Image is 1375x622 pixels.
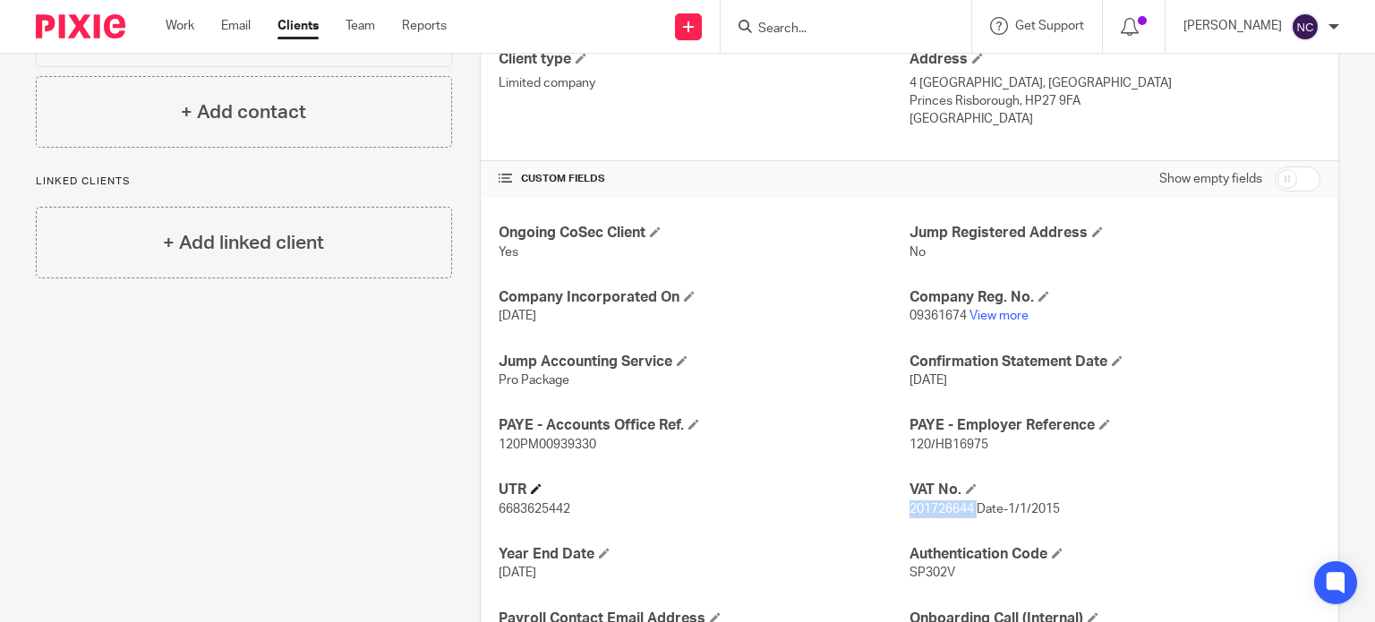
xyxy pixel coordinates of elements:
span: Pro Package [499,374,569,387]
span: No [910,246,926,259]
input: Search [756,21,918,38]
h4: VAT No. [910,481,1320,499]
h4: Jump Accounting Service [499,353,910,371]
span: SP302V [910,567,955,579]
a: View more [969,310,1029,322]
h4: Client type [499,50,910,69]
a: Clients [278,17,319,35]
img: svg%3E [1291,13,1319,41]
a: Email [221,17,251,35]
h4: Ongoing CoSec Client [499,224,910,243]
p: 4 [GEOGRAPHIC_DATA], [GEOGRAPHIC_DATA] [910,74,1320,92]
a: Reports [402,17,447,35]
p: Limited company [499,74,910,92]
span: [DATE] [499,310,536,322]
span: 201726644 Date-1/1/2015 [910,503,1060,515]
span: 120PM00939330 [499,439,596,451]
span: 09361674 [910,310,967,322]
label: Show empty fields [1159,170,1262,188]
h4: Jump Registered Address [910,224,1320,243]
a: Team [346,17,375,35]
h4: UTR [499,481,910,499]
h4: Year End Date [499,545,910,564]
h4: Authentication Code [910,545,1320,564]
a: Work [166,17,194,35]
span: Yes [499,246,518,259]
h4: Company Incorporated On [499,288,910,307]
h4: Address [910,50,1320,69]
p: [GEOGRAPHIC_DATA] [910,110,1320,128]
h4: PAYE - Accounts Office Ref. [499,416,910,435]
h4: + Add linked client [163,229,324,257]
span: [DATE] [499,567,536,579]
h4: Confirmation Statement Date [910,353,1320,371]
h4: Company Reg. No. [910,288,1320,307]
span: 120/HB16975 [910,439,988,451]
span: 6683625442 [499,503,570,515]
p: [PERSON_NAME] [1183,17,1282,35]
span: Get Support [1015,20,1084,32]
h4: PAYE - Employer Reference [910,416,1320,435]
h4: CUSTOM FIELDS [499,172,910,186]
p: Linked clients [36,175,452,189]
p: Princes Risborough, HP27 9FA [910,92,1320,110]
span: [DATE] [910,374,947,387]
img: Pixie [36,14,125,38]
h4: + Add contact [181,98,306,126]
